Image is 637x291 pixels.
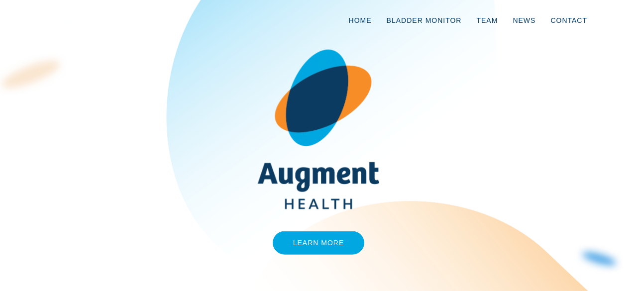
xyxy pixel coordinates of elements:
a: Contact [543,4,595,37]
img: AugmentHealth_FullColor_Transparent.png [250,49,387,209]
a: Team [469,4,505,37]
a: Learn More [273,231,365,255]
img: logo [42,16,82,26]
a: Bladder Monitor [379,4,469,37]
a: News [505,4,543,37]
a: Home [341,4,379,37]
